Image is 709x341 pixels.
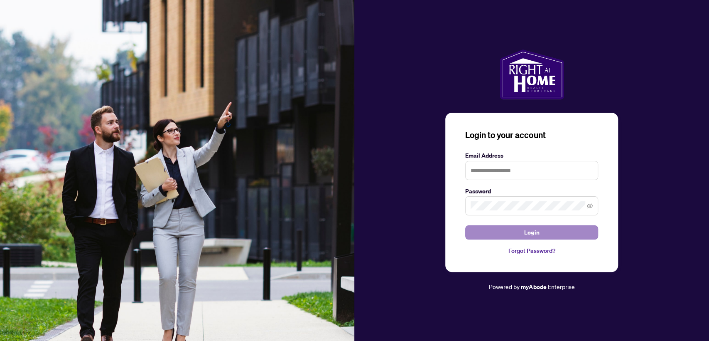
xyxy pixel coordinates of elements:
[521,282,546,292] a: myAbode
[465,151,598,160] label: Email Address
[465,246,598,255] a: Forgot Password?
[547,283,574,290] span: Enterprise
[465,225,598,240] button: Login
[465,187,598,196] label: Password
[587,203,593,209] span: eye-invisible
[465,129,598,141] h3: Login to your account
[524,226,539,239] span: Login
[500,49,564,99] img: ma-logo
[489,283,520,290] span: Powered by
